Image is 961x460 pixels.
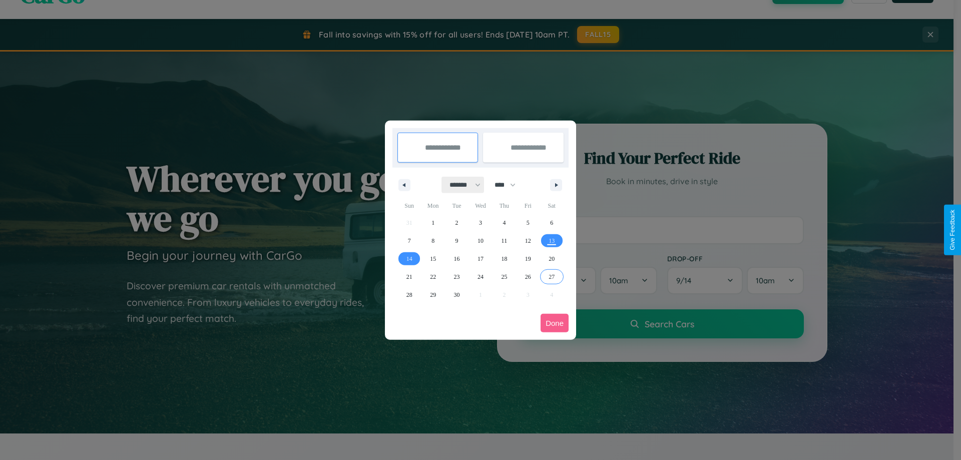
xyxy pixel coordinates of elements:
button: 4 [493,214,516,232]
span: 6 [550,214,553,232]
span: 12 [525,232,531,250]
span: Sun [397,198,421,214]
span: 7 [408,232,411,250]
button: 13 [540,232,564,250]
span: 22 [430,268,436,286]
span: 27 [549,268,555,286]
button: 18 [493,250,516,268]
span: 19 [525,250,531,268]
span: 13 [549,232,555,250]
span: Fri [516,198,540,214]
button: 12 [516,232,540,250]
span: 29 [430,286,436,304]
button: 29 [421,286,444,304]
button: 9 [445,232,468,250]
span: 3 [479,214,482,232]
button: 16 [445,250,468,268]
span: 11 [502,232,508,250]
button: 24 [468,268,492,286]
button: 22 [421,268,444,286]
button: 19 [516,250,540,268]
span: 10 [477,232,484,250]
button: 2 [445,214,468,232]
span: 21 [406,268,412,286]
span: 2 [455,214,458,232]
div: Give Feedback [949,210,956,250]
span: 23 [454,268,460,286]
span: Wed [468,198,492,214]
span: 15 [430,250,436,268]
span: 1 [431,214,434,232]
button: 20 [540,250,564,268]
button: 17 [468,250,492,268]
button: Done [541,314,569,332]
button: 15 [421,250,444,268]
button: 1 [421,214,444,232]
span: Mon [421,198,444,214]
button: 8 [421,232,444,250]
span: 18 [501,250,507,268]
span: 28 [406,286,412,304]
button: 7 [397,232,421,250]
button: 11 [493,232,516,250]
span: 5 [527,214,530,232]
button: 21 [397,268,421,286]
span: 26 [525,268,531,286]
span: 30 [454,286,460,304]
button: 23 [445,268,468,286]
span: 9 [455,232,458,250]
span: 4 [503,214,506,232]
span: 25 [501,268,507,286]
button: 10 [468,232,492,250]
span: 20 [549,250,555,268]
span: 14 [406,250,412,268]
span: Thu [493,198,516,214]
button: 5 [516,214,540,232]
span: 17 [477,250,484,268]
span: Tue [445,198,468,214]
button: 14 [397,250,421,268]
button: 25 [493,268,516,286]
button: 30 [445,286,468,304]
span: 16 [454,250,460,268]
span: 8 [431,232,434,250]
button: 26 [516,268,540,286]
button: 3 [468,214,492,232]
span: 24 [477,268,484,286]
button: 28 [397,286,421,304]
span: Sat [540,198,564,214]
button: 6 [540,214,564,232]
button: 27 [540,268,564,286]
